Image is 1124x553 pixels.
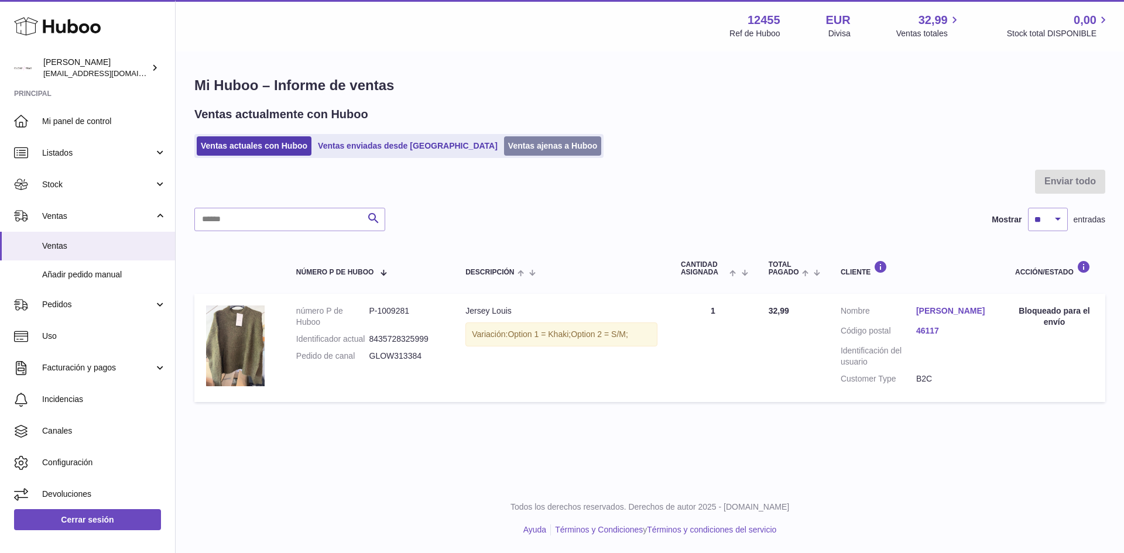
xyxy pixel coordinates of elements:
[896,28,961,39] span: Ventas totales
[296,269,373,276] span: número P de Huboo
[206,305,265,386] img: C9735.jpg
[1074,214,1105,225] span: entradas
[669,294,757,401] td: 1
[571,329,628,339] span: Option 2 = S/M;
[42,241,166,252] span: Ventas
[42,269,166,280] span: Añadir pedido manual
[465,305,657,317] div: Jersey Louis
[896,12,961,39] a: 32,99 Ventas totales
[551,524,776,535] li: y
[828,28,851,39] div: Divisa
[42,457,166,468] span: Configuración
[296,305,369,328] dt: número P de Huboo
[916,373,992,384] dd: B2C
[14,509,161,530] a: Cerrar sesión
[14,59,32,77] img: pedidos@glowrias.com
[42,299,154,310] span: Pedidos
[369,334,443,345] dd: 8435728325999
[508,329,571,339] span: Option 1 = Khaki;
[992,214,1022,225] label: Mostrar
[465,269,514,276] span: Descripción
[42,425,166,437] span: Canales
[42,489,166,500] span: Devoluciones
[504,136,602,156] a: Ventas ajenas a Huboo
[465,322,657,346] div: Variación:
[42,394,166,405] span: Incidencias
[523,525,546,534] a: Ayuda
[296,334,369,345] dt: Identificador actual
[296,351,369,362] dt: Pedido de canal
[647,525,776,534] a: Términos y condiciones del servicio
[369,305,443,328] dd: P-1009281
[681,261,727,276] span: Cantidad ASIGNADA
[42,179,154,190] span: Stock
[769,306,789,315] span: 32,99
[919,12,948,28] span: 32,99
[42,362,154,373] span: Facturación y pagos
[42,331,166,342] span: Uso
[841,373,916,384] dt: Customer Type
[841,260,992,276] div: Cliente
[1015,305,1094,328] div: Bloqueado para el envío
[1074,12,1096,28] span: 0,00
[841,345,916,367] dt: Identificación del usuario
[841,325,916,339] dt: Código postal
[43,68,172,78] span: [EMAIL_ADDRESS][DOMAIN_NAME]
[42,116,166,127] span: Mi panel de control
[369,351,443,362] dd: GLOW313384
[42,147,154,159] span: Listados
[916,305,992,317] a: [PERSON_NAME]
[555,525,643,534] a: Términos y Condiciones
[185,502,1115,513] p: Todos los derechos reservados. Derechos de autor 2025 - [DOMAIN_NAME]
[194,76,1105,95] h1: Mi Huboo – Informe de ventas
[1007,28,1110,39] span: Stock total DISPONIBLE
[769,261,799,276] span: Total pagado
[841,305,916,320] dt: Nombre
[197,136,311,156] a: Ventas actuales con Huboo
[1015,260,1094,276] div: Acción/Estado
[916,325,992,336] a: 46117
[748,12,780,28] strong: 12455
[826,12,851,28] strong: EUR
[314,136,502,156] a: Ventas enviadas desde [GEOGRAPHIC_DATA]
[729,28,780,39] div: Ref de Huboo
[1007,12,1110,39] a: 0,00 Stock total DISPONIBLE
[43,57,149,79] div: [PERSON_NAME]
[194,107,368,122] h2: Ventas actualmente con Huboo
[42,211,154,222] span: Ventas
